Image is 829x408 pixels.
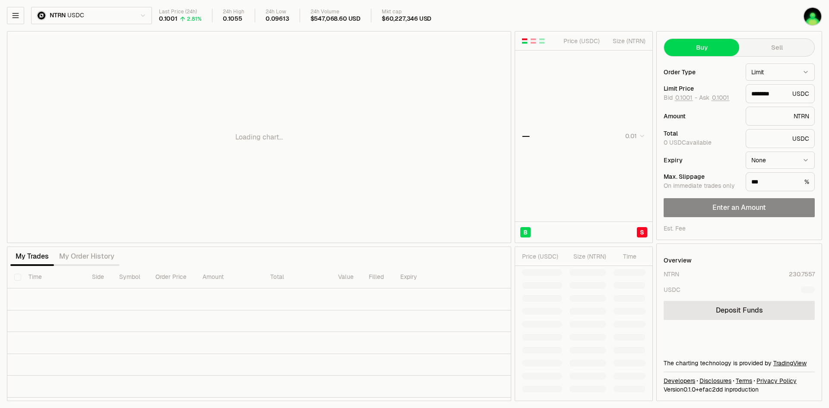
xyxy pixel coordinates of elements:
div: Limit Price [664,85,739,92]
span: USDC [67,12,84,19]
th: Filled [362,266,393,288]
div: Price ( USDC ) [522,252,562,261]
div: 230.7557 [789,270,815,278]
div: Size ( NTRN ) [607,37,645,45]
span: Bid - [664,94,697,102]
div: 0.1001 [159,15,177,23]
div: NTRN [664,270,679,278]
div: Overview [664,256,692,265]
div: Max. Slippage [664,174,739,180]
div: 24h Low [266,9,289,15]
div: Total [664,130,739,136]
div: On immediate trades only [664,182,739,190]
th: Expiry [393,266,454,288]
a: Terms [736,376,752,385]
div: Est. Fee [664,224,686,233]
div: — [522,130,530,142]
th: Total [263,266,331,288]
th: Time [22,266,85,288]
button: 0.1001 [711,94,730,101]
div: 0.09613 [266,15,289,23]
span: B [523,228,528,237]
button: Show Buy and Sell Orders [521,38,528,44]
button: 0.01 [623,131,645,141]
button: My Order History [54,248,120,265]
div: Order Type [664,69,739,75]
div: USDC [746,84,815,103]
div: Last Price (24h) [159,9,202,15]
th: Value [331,266,362,288]
div: 24h Volume [310,9,361,15]
div: 24h High [223,9,244,15]
button: Select all [14,274,21,281]
div: Time [614,252,636,261]
div: 2.81% [187,16,202,22]
span: NTRN [50,12,66,19]
div: Price ( USDC ) [561,37,600,45]
img: Gee min [803,7,822,26]
span: efac2dd0295ed2ec84e5ddeec8015c6aa6dda30b [699,386,723,393]
button: Show Buy Orders Only [538,38,545,44]
img: ntrn.png [37,11,46,20]
a: Disclosures [699,376,731,385]
p: Loading chart... [235,132,283,142]
button: Buy [664,39,739,56]
a: Privacy Policy [756,376,797,385]
span: 0 USDC available [664,139,712,146]
div: The charting technology is provided by [664,359,815,367]
div: Size ( NTRN ) [570,252,606,261]
th: Symbol [112,266,149,288]
a: Developers [664,376,695,385]
a: TradingView [773,359,807,367]
button: None [746,152,815,169]
button: 0.1001 [674,94,693,101]
div: Expiry [664,157,739,163]
button: Sell [739,39,814,56]
div: 0.1055 [223,15,242,23]
div: NTRN [746,107,815,126]
th: Amount [196,266,263,288]
div: $60,227,346 USD [382,15,431,23]
th: Side [85,266,112,288]
div: USDC [746,129,815,148]
div: % [746,172,815,191]
div: Version 0.1.0 + in production [664,385,815,394]
div: USDC [664,285,680,294]
a: Deposit Funds [664,301,815,320]
span: Ask [699,94,730,102]
div: Mkt cap [382,9,431,15]
button: My Trades [10,248,54,265]
div: $547,068.60 USD [310,15,361,23]
div: Amount [664,113,739,119]
span: S [640,228,644,237]
th: Order Price [149,266,196,288]
button: Limit [746,63,815,81]
button: Show Sell Orders Only [530,38,537,44]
